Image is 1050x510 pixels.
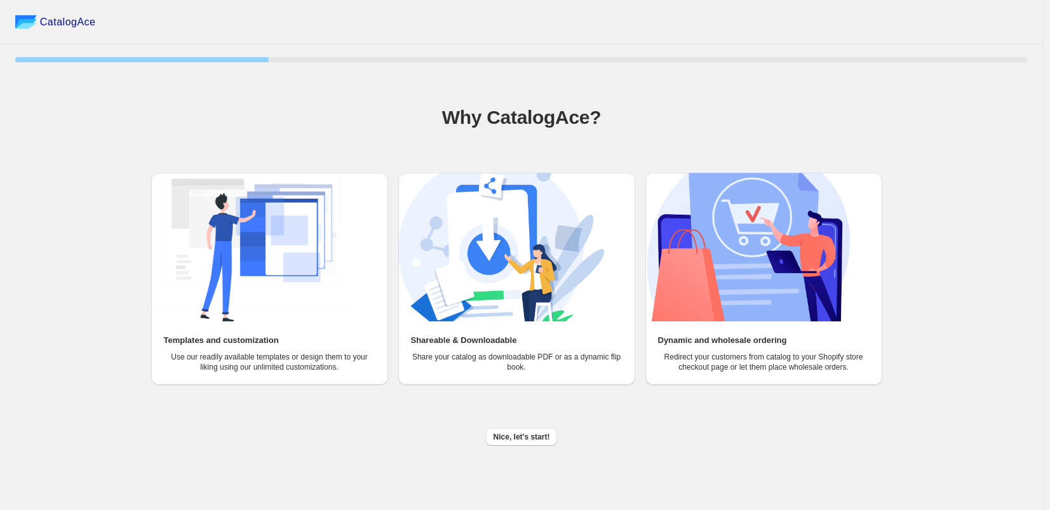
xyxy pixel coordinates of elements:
[15,105,1028,130] h1: Why CatalogAce?
[151,173,357,321] img: Templates and customization
[164,334,279,347] h2: Templates and customization
[411,352,623,372] p: Share your catalog as downloadable PDF or as a dynamic flip book.
[494,432,550,442] span: Nice, let's start!
[645,173,851,321] img: Dynamic and wholesale ordering
[411,334,517,347] h2: Shareable & Downloadable
[658,334,787,347] h2: Dynamic and wholesale ordering
[658,352,870,372] p: Redirect your customers from catalog to your Shopify store checkout page or let them place wholes...
[486,428,558,446] button: Nice, let's start!
[398,173,604,321] img: Shareable & Downloadable
[15,15,37,29] img: catalog ace
[164,352,375,372] p: Use our readily available templates or design them to your liking using our unlimited customizati...
[40,16,96,29] span: CatalogAce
